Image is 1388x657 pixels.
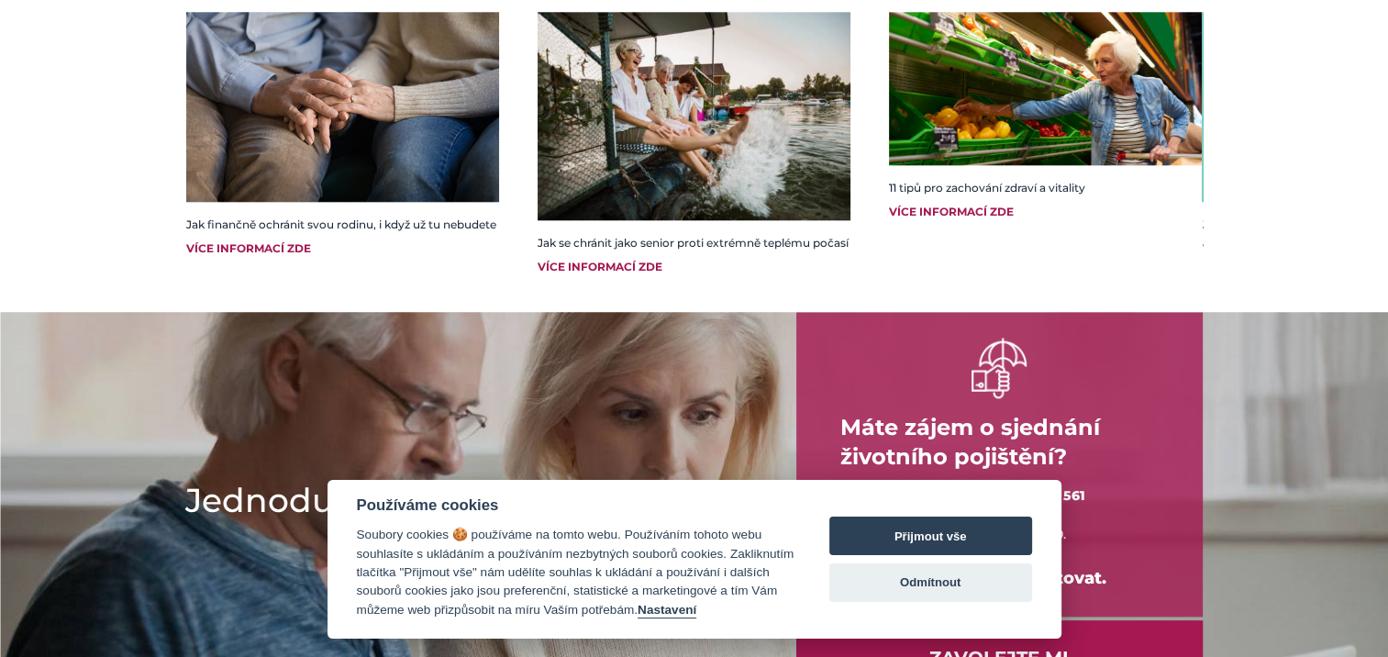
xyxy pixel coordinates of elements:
button: Přijmout vše [829,517,1032,555]
button: Nastavení [638,603,696,618]
h6: Jak finančně ochránit svou rodinu, i když už tu nebudete [186,217,499,233]
a: Jak finančně ochránit svou rodinu, i když už tu nebudeteVíce informací zde [186,12,499,273]
div: Více informací zde [538,259,850,275]
h6: 11 tipů pro zachování zdraví a vitality [889,180,1202,196]
div: Více informací zde [186,240,499,257]
div: Více informací zde [889,204,1202,220]
a: 11 tipů pro zachování zdraví a vitalityVíce informací zde [889,12,1202,235]
div: Používáme cookies [357,496,794,515]
a: Senioři v léte vedle vody.Jak se chránit jako senior proti extrémně teplému počasíVíce informací zde [538,12,850,290]
h1: Jednoduché životní pojištění [185,477,738,523]
h6: Jak se chránit jako senior proti extrémně teplému počasí [538,235,850,251]
div: Soubory cookies 🍪 používáme na tomto webu. Používáním tohoto webu souhlasíte s ukládáním a použív... [357,526,794,619]
button: Odmítnout [829,563,1032,602]
img: Senioři v léte vedle vody. [538,12,850,220]
h4: Máte zájem o sjednání životního pojištění? [840,398,1159,486]
img: ruka držící deštník bilá ikona [972,338,1027,397]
